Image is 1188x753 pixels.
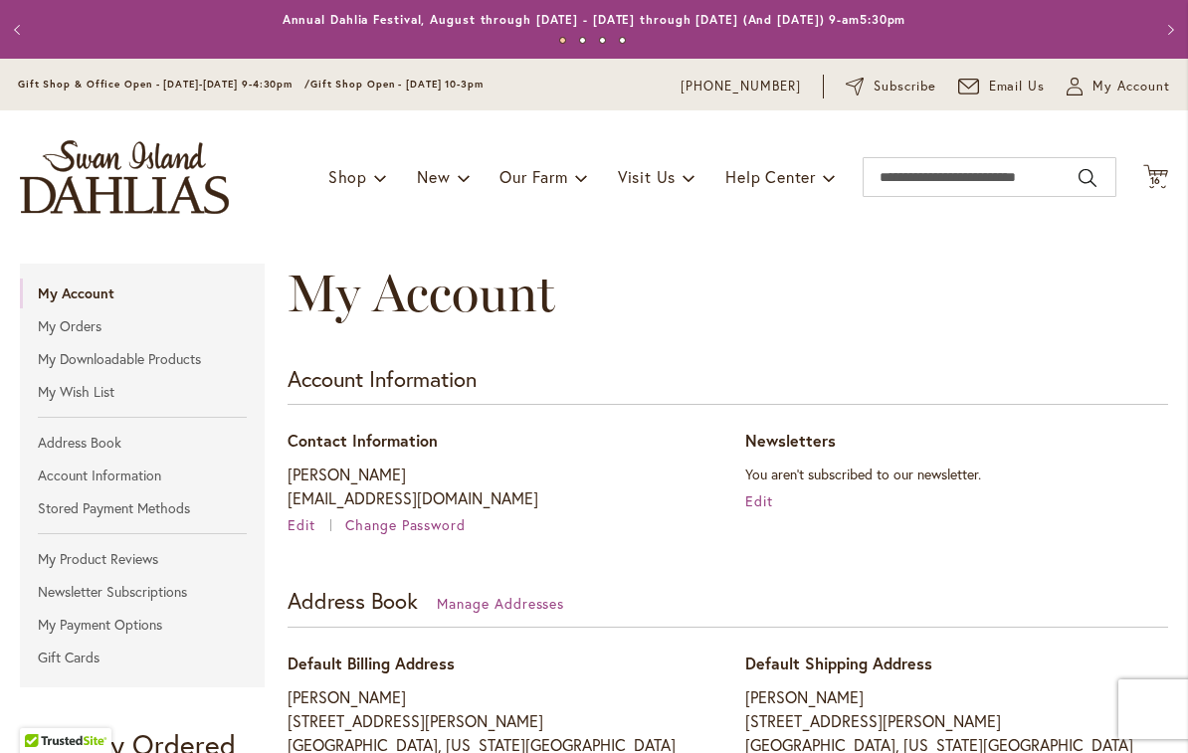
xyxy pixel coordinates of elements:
[599,37,606,44] button: 3 of 4
[874,77,936,96] span: Subscribe
[288,586,418,615] strong: Address Book
[20,461,265,490] a: Account Information
[288,262,555,324] span: My Account
[745,430,836,451] span: Newsletters
[20,577,265,607] a: Newsletter Subscriptions
[20,140,229,214] a: store logo
[725,166,816,187] span: Help Center
[20,643,265,672] a: Gift Cards
[288,364,477,393] strong: Account Information
[989,77,1046,96] span: Email Us
[579,37,586,44] button: 2 of 4
[618,166,676,187] span: Visit Us
[345,515,467,534] a: Change Password
[20,493,265,523] a: Stored Payment Methods
[20,544,265,574] a: My Product Reviews
[15,682,71,738] iframe: Launch Accessibility Center
[20,610,265,640] a: My Payment Options
[20,279,265,308] strong: My Account
[288,653,455,673] span: Default Billing Address
[1148,10,1188,50] button: Next
[958,77,1046,96] a: Email Us
[745,463,1168,486] p: You aren't subscribed to our newsletter.
[559,37,566,44] button: 1 of 4
[437,594,565,613] a: Manage Addresses
[288,463,710,510] p: [PERSON_NAME] [EMAIL_ADDRESS][DOMAIN_NAME]
[20,428,265,458] a: Address Book
[288,430,438,451] span: Contact Information
[328,166,367,187] span: Shop
[1092,77,1170,96] span: My Account
[681,77,801,96] a: [PHONE_NUMBER]
[1143,164,1168,191] button: 16
[20,344,265,374] a: My Downloadable Products
[1067,77,1170,96] button: My Account
[417,166,450,187] span: New
[499,166,567,187] span: Our Farm
[18,78,310,91] span: Gift Shop & Office Open - [DATE]-[DATE] 9-4:30pm /
[283,12,906,27] a: Annual Dahlia Festival, August through [DATE] - [DATE] through [DATE] (And [DATE]) 9-am5:30pm
[745,653,932,673] span: Default Shipping Address
[20,311,265,341] a: My Orders
[846,77,936,96] a: Subscribe
[20,377,265,407] a: My Wish List
[310,78,484,91] span: Gift Shop Open - [DATE] 10-3pm
[745,491,773,510] a: Edit
[288,515,315,534] span: Edit
[288,515,341,534] a: Edit
[619,37,626,44] button: 4 of 4
[1150,174,1162,187] span: 16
